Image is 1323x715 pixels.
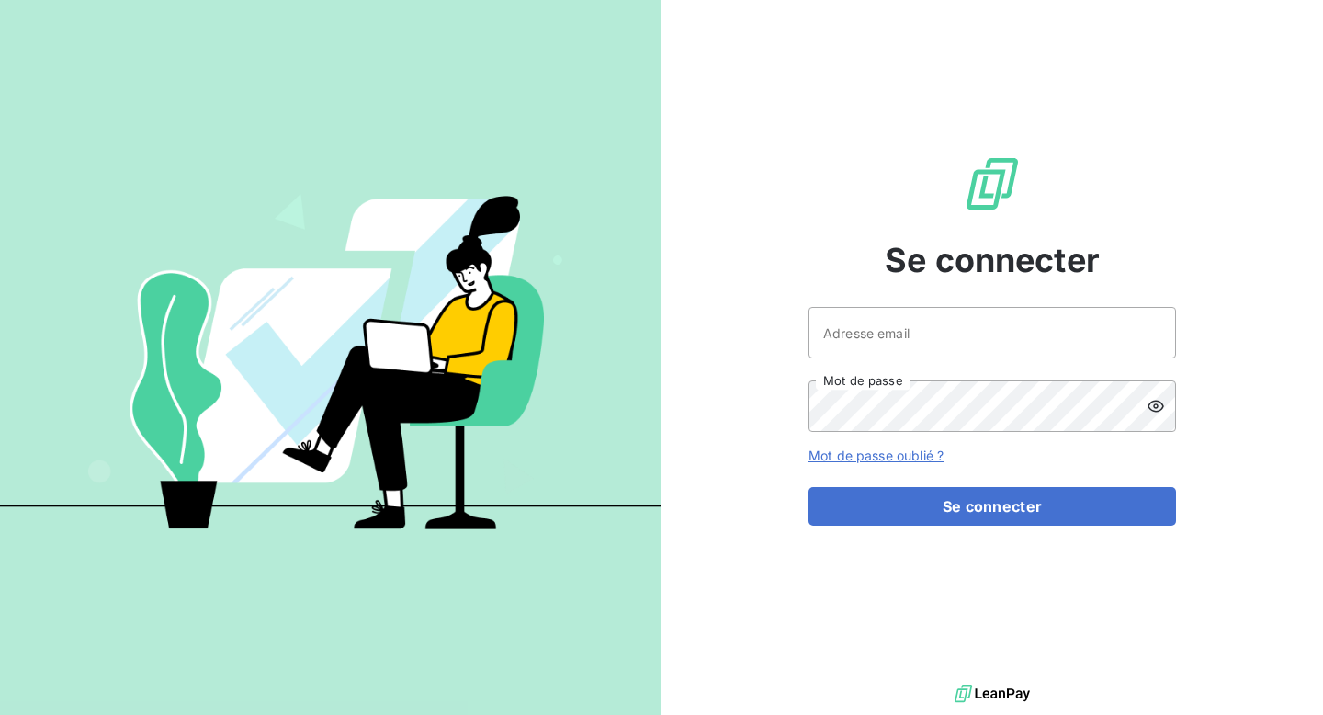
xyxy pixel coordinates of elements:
img: logo [955,680,1030,708]
span: Se connecter [885,235,1100,285]
input: placeholder [808,307,1176,358]
img: Logo LeanPay [963,154,1022,213]
a: Mot de passe oublié ? [808,448,944,463]
button: Se connecter [808,487,1176,526]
